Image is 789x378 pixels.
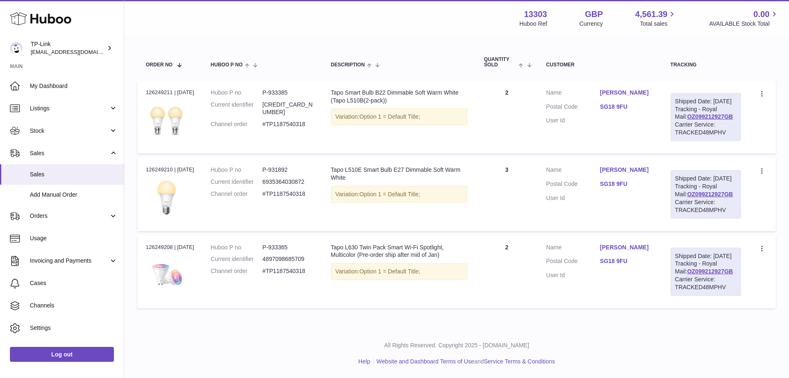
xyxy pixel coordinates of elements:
[546,257,600,267] dt: Postal Code
[146,62,173,68] span: Order No
[476,158,538,231] td: 3
[30,191,118,199] span: Add Manual Order
[709,9,779,28] a: 0.00 AVAILABLE Stock Total
[331,89,468,105] div: Tapo Smart Bulb B22 Dimmable Soft Warm White (Tapo L510B(2-pack))
[30,171,118,178] span: Sales
[476,235,538,308] td: 2
[687,113,733,120] a: OZ099212927GB
[360,268,420,275] span: Option 1 = Default Title;
[211,166,263,174] dt: Huboo P no
[476,80,538,154] td: 2
[211,190,263,198] dt: Channel order
[360,191,420,198] span: Option 1 = Default Title;
[30,212,109,220] span: Orders
[10,347,114,362] a: Log out
[546,166,600,176] dt: Name
[358,358,370,365] a: Help
[30,234,118,242] span: Usage
[546,244,600,254] dt: Name
[263,101,314,117] dd: [CREDIT_CARD_NUMBER]
[546,89,600,99] dt: Name
[524,9,547,20] strong: 13303
[263,89,314,97] dd: P-933385
[211,255,263,263] dt: Current identifier
[671,248,741,296] div: Tracking - Royal Mail:
[600,89,654,97] a: [PERSON_NAME]
[30,257,109,265] span: Invoicing and Payments
[31,49,122,55] span: [EMAIL_ADDRESS][DOMAIN_NAME]
[546,194,600,202] dt: User Id
[671,62,741,68] div: Tracking
[146,99,187,140] img: L510B_2-pack_-Overview-01_large_1612269777427g.jpg
[600,166,654,174] a: [PERSON_NAME]
[131,341,782,349] p: All Rights Reserved. Copyright 2025 - [DOMAIN_NAME]
[211,89,263,97] dt: Huboo P no
[331,62,365,68] span: Description
[519,20,547,28] div: Huboo Ref
[30,279,118,287] span: Cases
[675,198,736,214] div: Carrier Service: TRACKED48MPHV
[331,263,468,280] div: Variation:
[263,178,314,186] dd: 6935364030872
[263,190,314,198] dd: #TP1187540318
[675,276,736,291] div: Carrier Service: TRACKED48MPHV
[30,105,109,112] span: Listings
[600,103,654,111] a: SG18 9FU
[675,252,736,260] div: Shipped Date: [DATE]
[671,93,741,141] div: Tracking - Royal Mail:
[331,186,468,203] div: Variation:
[709,20,779,28] span: AVAILABLE Stock Total
[546,117,600,124] dt: User Id
[263,255,314,263] dd: 4897098685709
[360,113,420,120] span: Option 1 = Default Title;
[675,121,736,137] div: Carrier Service: TRACKED48MPHV
[331,108,468,125] div: Variation:
[146,254,187,295] img: Tapo_L630_3000X3000_02_large_20220816013850p.jpg
[640,20,677,28] span: Total sales
[146,244,194,251] div: 126249208 | [DATE]
[671,170,741,218] div: Tracking - Royal Mail:
[263,244,314,251] dd: P-933365
[10,42,22,54] img: internalAdmin-13303@internal.huboo.com
[546,271,600,279] dt: User Id
[263,120,314,128] dd: #TP1187540318
[635,9,677,28] a: 4,561.39 Total sales
[211,120,263,128] dt: Channel order
[546,180,600,190] dt: Postal Code
[146,176,187,218] img: L510E-Overview-01_large_1586306767589j.png
[374,358,555,366] li: and
[30,149,109,157] span: Sales
[30,302,118,310] span: Channels
[30,324,118,332] span: Settings
[30,127,109,135] span: Stock
[30,82,118,90] span: My Dashboard
[211,62,243,68] span: Huboo P no
[687,268,733,275] a: OZ099212927GB
[31,40,105,56] div: TP-Link
[753,9,770,20] span: 0.00
[263,267,314,275] dd: #TP1187540318
[675,98,736,105] div: Shipped Date: [DATE]
[211,267,263,275] dt: Channel order
[146,89,194,96] div: 126249211 | [DATE]
[579,20,603,28] div: Currency
[211,244,263,251] dt: Huboo P no
[211,178,263,186] dt: Current identifier
[585,9,603,20] strong: GBP
[146,166,194,173] div: 126249210 | [DATE]
[600,244,654,251] a: [PERSON_NAME]
[331,244,468,259] div: Tapo L630 Twin Pack Smart Wi-Fi Spotlight, Multicolor (Pre-order ship after mid of Jan)
[331,166,468,182] div: Tapo L510E Smart Bulb E27 Dimmable Soft Warm White
[600,180,654,188] a: SG18 9FU
[600,257,654,265] a: SG18 9FU
[484,358,555,365] a: Service Terms & Conditions
[211,101,263,117] dt: Current identifier
[376,358,474,365] a: Website and Dashboard Terms of Use
[484,57,517,68] span: Quantity Sold
[635,9,668,20] span: 4,561.39
[546,103,600,113] dt: Postal Code
[546,62,654,68] div: Customer
[263,166,314,174] dd: P-931892
[687,191,733,198] a: OZ099212927GB
[675,175,736,183] div: Shipped Date: [DATE]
